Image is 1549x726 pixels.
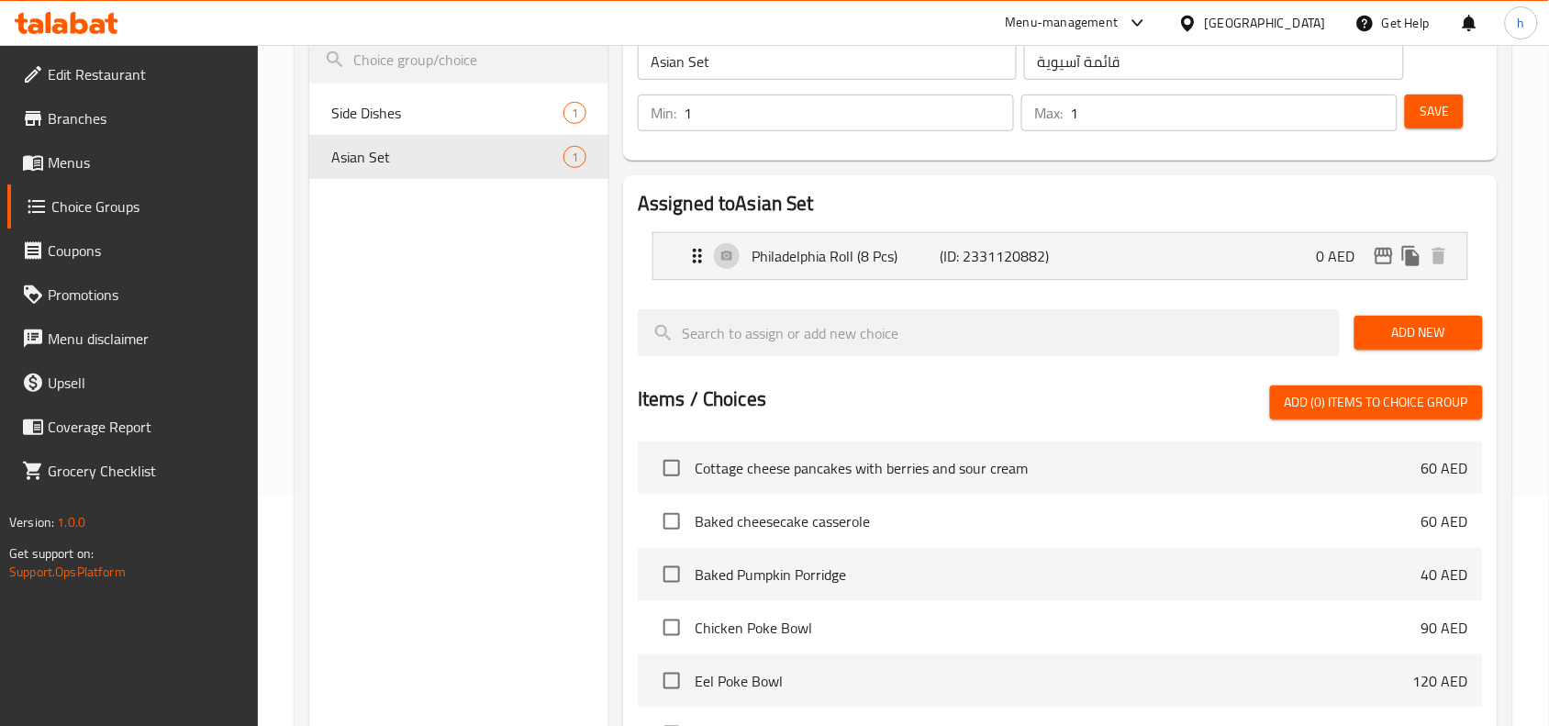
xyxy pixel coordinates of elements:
a: Grocery Checklist [7,449,259,493]
span: Add (0) items to choice group [1285,391,1468,414]
a: Upsell [7,361,259,405]
input: search [638,309,1340,356]
div: Choices [563,102,586,124]
span: Branches [48,107,244,129]
p: 120 AED [1413,670,1468,692]
span: Promotions [48,284,244,306]
button: delete [1425,242,1453,270]
span: Grocery Checklist [48,460,244,482]
span: Select choice [652,662,691,700]
span: h [1518,13,1525,33]
span: Coupons [48,240,244,262]
p: 40 AED [1421,564,1468,586]
a: Menus [7,140,259,184]
a: Choice Groups [7,184,259,229]
span: Edit Restaurant [48,63,244,85]
span: Add New [1369,321,1468,344]
li: Expand [638,225,1483,287]
span: Coverage Report [48,416,244,438]
span: Upsell [48,372,244,394]
a: Coverage Report [7,405,259,449]
div: Side Dishes1 [309,91,608,135]
button: duplicate [1398,242,1425,270]
a: Promotions [7,273,259,317]
span: Eel Poke Bowl [695,670,1413,692]
span: Get support on: [9,542,94,565]
span: Asian Set [331,146,563,168]
button: Add New [1354,316,1483,350]
p: Philadelphia Roll (8 Pcs) [752,245,940,267]
span: Menus [48,151,244,173]
span: Choice Groups [51,195,244,218]
span: 1 [564,149,585,166]
a: Branches [7,96,259,140]
span: 1 [564,105,585,122]
span: Menu disclaimer [48,328,244,350]
span: Save [1420,100,1449,123]
button: edit [1370,242,1398,270]
button: Add (0) items to choice group [1270,385,1483,419]
div: Menu-management [1006,12,1119,34]
input: search [309,37,608,84]
a: Support.OpsPlatform [9,560,126,584]
p: Max: [1034,102,1063,124]
p: (ID: 2331120882) [940,245,1065,267]
p: 0 AED [1317,245,1370,267]
span: Baked Pumpkin Porridge [695,564,1421,586]
div: [GEOGRAPHIC_DATA] [1205,13,1326,33]
div: Expand [653,233,1467,279]
span: Version: [9,510,54,534]
span: Select choice [652,609,691,647]
p: 90 AED [1421,617,1468,639]
a: Edit Restaurant [7,52,259,96]
span: Side Dishes [331,102,563,124]
span: Select choice [652,502,691,541]
button: Save [1405,95,1464,128]
span: Cottage cheese pancakes with berries and sour cream [695,457,1421,479]
h2: Assigned to Asian Set [638,190,1483,218]
h2: Items / Choices [638,385,766,413]
span: Select choice [652,449,691,487]
span: Baked cheesecake casserole [695,510,1421,532]
div: Choices [563,146,586,168]
span: Select choice [652,555,691,594]
p: Min: [651,102,676,124]
p: 60 AED [1421,510,1468,532]
a: Coupons [7,229,259,273]
span: 1.0.0 [57,510,85,534]
span: Chicken Poke Bowl [695,617,1421,639]
p: 60 AED [1421,457,1468,479]
a: Menu disclaimer [7,317,259,361]
div: Asian Set1 [309,135,608,179]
